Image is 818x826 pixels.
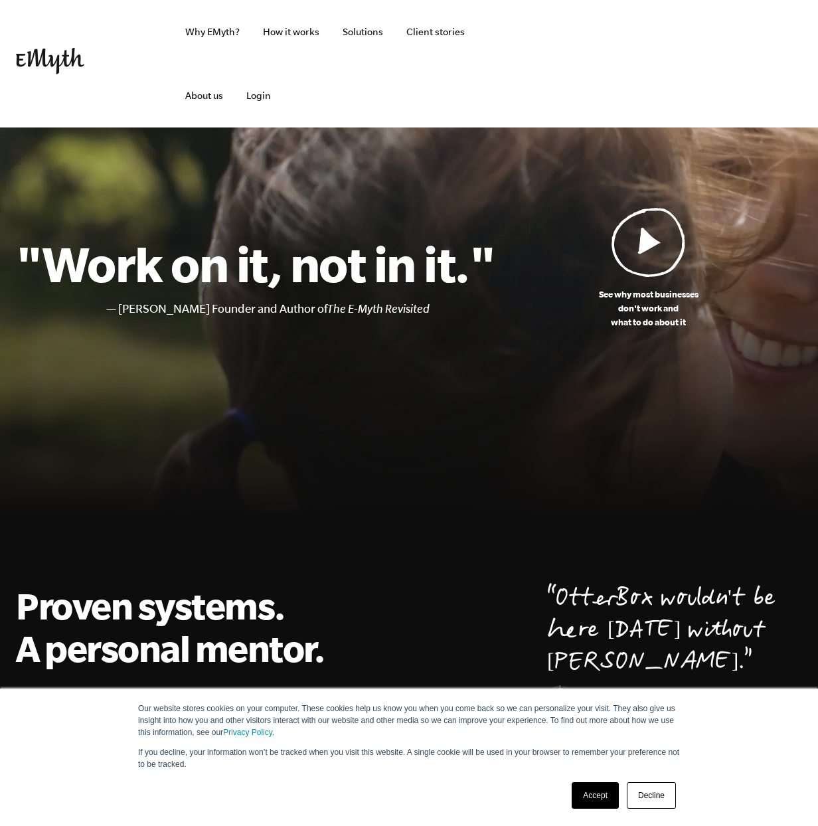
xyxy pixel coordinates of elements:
[223,728,272,737] a: Privacy Policy
[572,782,619,809] a: Accept
[138,702,680,738] p: Our website stores cookies on your computer. These cookies help us know you when you come back so...
[495,288,802,329] p: See why most businesses don't work and what to do about it
[16,234,495,293] h1: "Work on it, not in it."
[327,302,430,315] i: The E-Myth Revisited
[547,584,802,680] p: OtterBox wouldn't be here [DATE] without [PERSON_NAME].
[517,49,656,78] iframe: Embedded CTA
[627,782,676,809] a: Decline
[495,207,802,329] a: See why most businessesdon't work andwhat to do about it
[175,64,234,127] a: About us
[612,207,686,277] img: Play Video
[547,685,574,712] img: Curt Richardson, OtterBox
[118,299,495,319] li: [PERSON_NAME] Founder and Author of
[16,48,84,74] img: EMyth
[138,746,680,770] p: If you decline, your information won’t be tracked when you visit this website. A single cookie wi...
[663,49,802,78] iframe: Embedded CTA
[236,64,282,127] a: Login
[16,584,340,669] h2: Proven systems. A personal mentor.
